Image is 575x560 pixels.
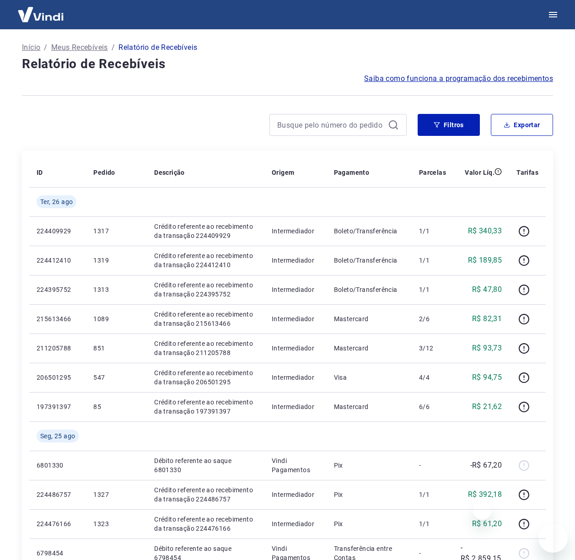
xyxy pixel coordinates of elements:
p: 1/1 [419,519,446,528]
p: 224412410 [37,256,79,265]
p: 1/1 [419,490,446,499]
button: Filtros [418,114,480,136]
p: 4/4 [419,373,446,382]
p: Mastercard [334,402,404,411]
p: Intermediador [272,402,319,411]
p: 6/6 [419,402,446,411]
p: 211205788 [37,344,79,353]
p: Parcelas [419,168,446,177]
p: Tarifas [516,168,538,177]
p: 215613466 [37,314,79,323]
a: Saiba como funciona a programação dos recebimentos [364,73,553,84]
p: Intermediador [272,373,319,382]
p: 2/6 [419,314,446,323]
p: 1323 [93,519,140,528]
p: Intermediador [272,519,319,528]
p: 224486757 [37,490,79,499]
p: 1/1 [419,226,446,236]
p: Visa [334,373,404,382]
p: Vindi Pagamentos [272,456,319,474]
p: Boleto/Transferência [334,256,404,265]
p: Crédito referente ao recebimento da transação 224409929 [154,222,257,240]
p: 206501295 [37,373,79,382]
p: 1/1 [419,256,446,265]
span: Ter, 26 ago [40,197,73,206]
p: ID [37,168,43,177]
p: Crédito referente ao recebimento da transação 224476166 [154,515,257,533]
p: Boleto/Transferência [334,285,404,294]
p: Pix [334,490,404,499]
iframe: Fechar mensagem [473,501,491,520]
p: Boleto/Transferência [334,226,404,236]
a: Meus Recebíveis [51,42,108,53]
p: 85 [93,402,140,411]
p: Crédito referente ao recebimento da transação 211205788 [154,339,257,357]
p: R$ 392,18 [468,489,502,500]
p: - [419,549,446,558]
p: R$ 21,62 [472,401,502,412]
p: Pix [334,519,404,528]
span: Seg, 25 ago [40,431,75,441]
p: 851 [93,344,140,353]
p: Intermediador [272,256,319,265]
p: Crédito referente ao recebimento da transação 224486757 [154,485,257,504]
p: R$ 61,20 [472,518,502,529]
p: R$ 93,73 [472,343,502,354]
p: R$ 82,31 [472,313,502,324]
h4: Relatório de Recebíveis [22,55,553,73]
button: Exportar [491,114,553,136]
p: 197391397 [37,402,79,411]
p: 224395752 [37,285,79,294]
p: Relatório de Recebíveis [118,42,197,53]
p: Pix [334,461,404,470]
p: 1313 [93,285,140,294]
p: R$ 189,85 [468,255,502,266]
p: 1/1 [419,285,446,294]
p: 6801330 [37,461,79,470]
p: 1089 [93,314,140,323]
p: 547 [93,373,140,382]
p: Crédito referente ao recebimento da transação 206501295 [154,368,257,387]
p: 1327 [93,490,140,499]
p: 6798454 [37,549,79,558]
iframe: Botão para abrir a janela de mensagens [538,523,568,553]
p: Intermediador [272,490,319,499]
p: / [44,42,47,53]
p: Débito referente ao saque 6801330 [154,456,257,474]
p: 224409929 [37,226,79,236]
p: / [112,42,115,53]
p: R$ 94,75 [472,372,502,383]
p: Intermediador [272,314,319,323]
p: Intermediador [272,285,319,294]
img: Vindi [11,0,70,28]
p: R$ 340,33 [468,226,502,237]
p: Crédito referente ao recebimento da transação 224412410 [154,251,257,269]
p: Crédito referente ao recebimento da transação 215613466 [154,310,257,328]
p: Mastercard [334,314,404,323]
p: Mastercard [334,344,404,353]
p: R$ 47,80 [472,284,502,295]
p: Descrição [154,168,185,177]
p: Origem [272,168,294,177]
a: Início [22,42,40,53]
p: -R$ 67,20 [470,460,502,471]
input: Busque pelo número do pedido [277,118,384,132]
p: Crédito referente ao recebimento da transação 224395752 [154,280,257,299]
p: Intermediador [272,226,319,236]
p: Intermediador [272,344,319,353]
p: Crédito referente ao recebimento da transação 197391397 [154,398,257,416]
p: 1317 [93,226,140,236]
p: - [419,461,446,470]
p: 224476166 [37,519,79,528]
p: Pagamento [334,168,370,177]
p: Pedido [93,168,115,177]
p: 3/12 [419,344,446,353]
p: Valor Líq. [465,168,494,177]
p: 1319 [93,256,140,265]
